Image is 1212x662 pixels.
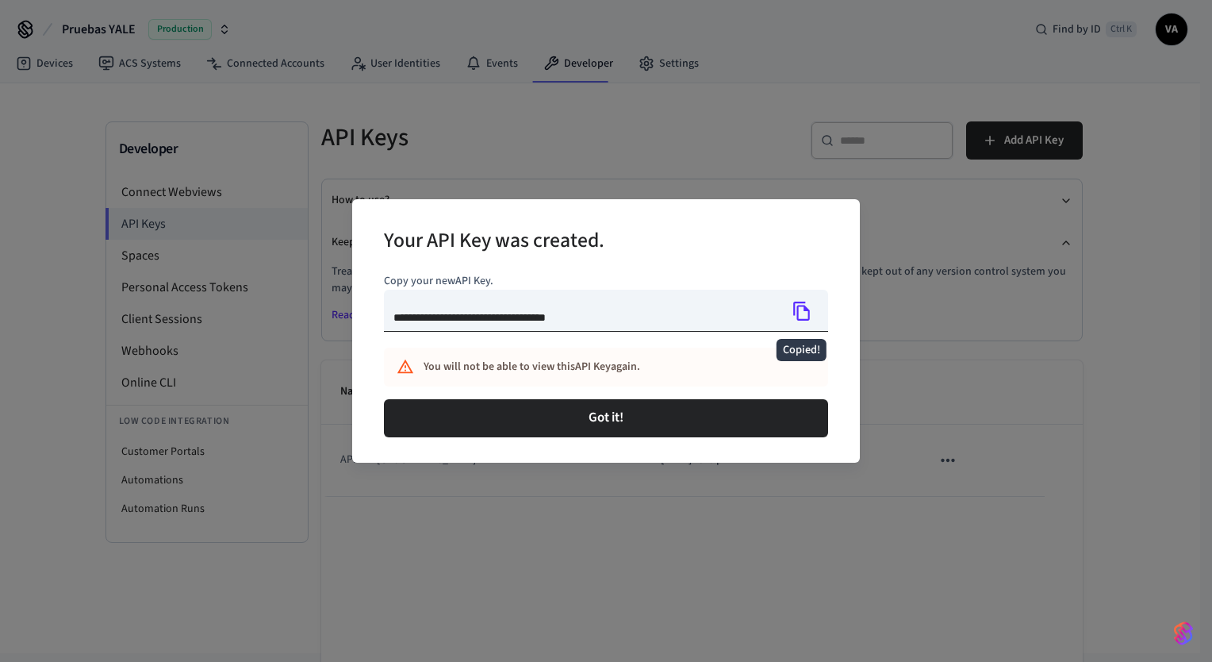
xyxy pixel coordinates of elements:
[424,352,758,382] div: You will not be able to view this API Key again.
[1174,621,1193,646] img: SeamLogoGradient.69752ec5.svg
[384,399,828,437] button: Got it!
[777,339,827,361] div: Copied!
[384,218,604,267] h2: Your API Key was created.
[785,294,819,328] button: Copied!
[384,273,828,290] p: Copy your new API Key .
